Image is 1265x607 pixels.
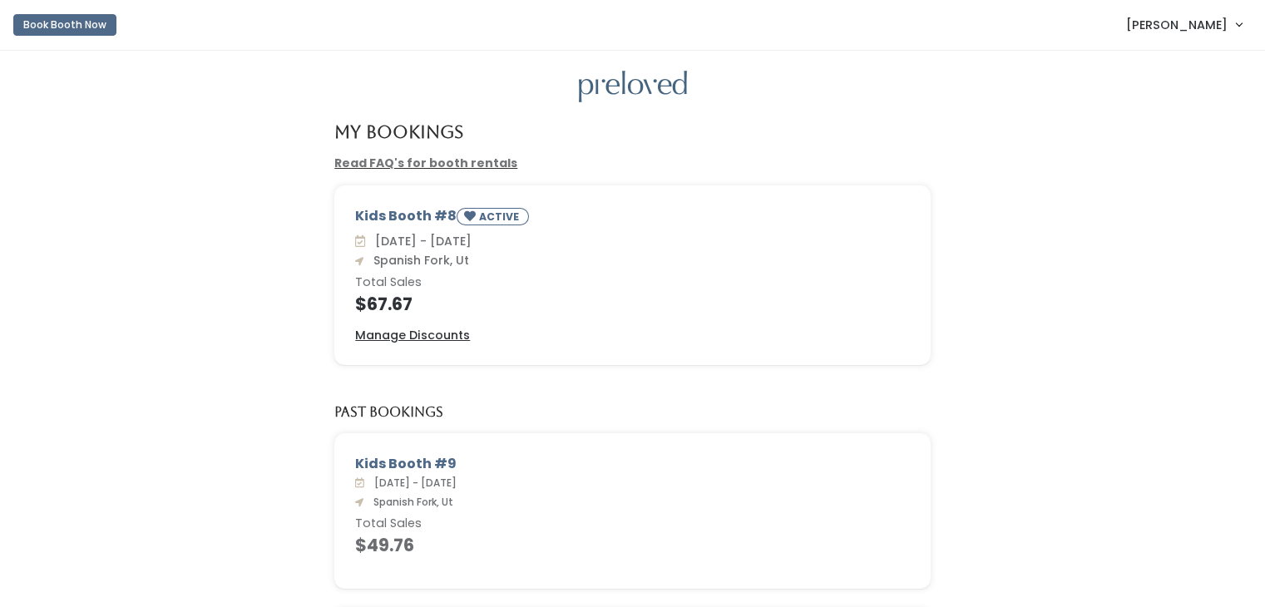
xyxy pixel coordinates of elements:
h5: Past Bookings [334,405,443,420]
h4: My Bookings [334,122,463,141]
span: [DATE] - [DATE] [368,233,472,249]
h4: $49.76 [355,535,910,555]
h6: Total Sales [355,517,910,531]
div: Kids Booth #9 [355,454,910,474]
span: Spanish Fork, Ut [367,252,469,269]
a: Read FAQ's for booth rentals [334,155,517,171]
small: ACTIVE [479,210,522,224]
a: Book Booth Now [13,7,116,43]
h6: Total Sales [355,276,910,289]
span: [PERSON_NAME] [1126,16,1228,34]
a: [PERSON_NAME] [1109,7,1258,42]
a: Manage Discounts [355,327,470,344]
div: Kids Booth #8 [355,206,910,232]
span: [DATE] - [DATE] [368,476,457,490]
span: Spanish Fork, Ut [367,495,453,509]
img: preloved logo [579,71,687,103]
h4: $67.67 [355,294,910,313]
button: Book Booth Now [13,14,116,36]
